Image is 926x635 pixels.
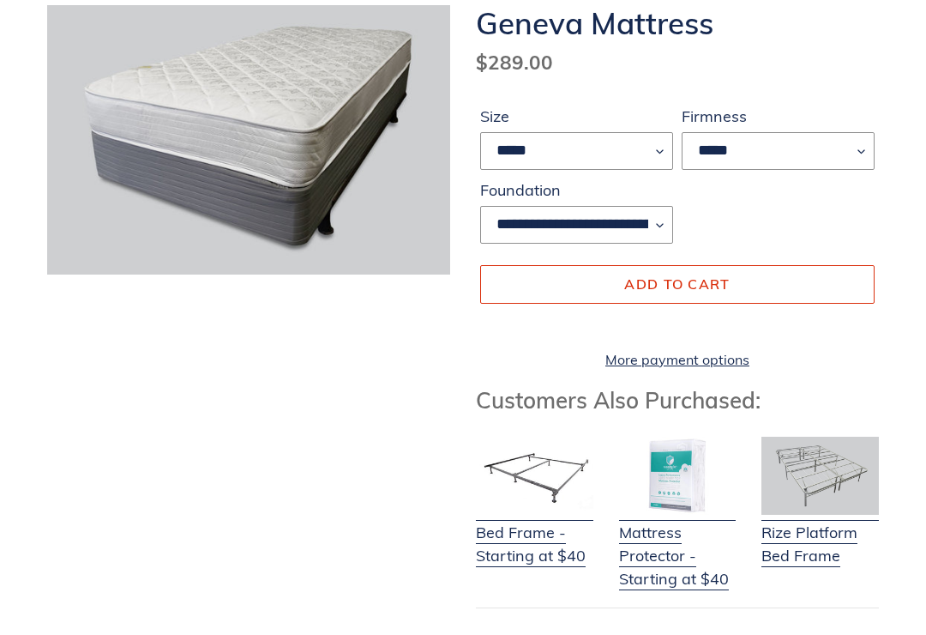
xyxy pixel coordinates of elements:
[761,437,879,515] img: Adjustable Base
[480,178,673,202] label: Foundation
[682,105,875,128] label: Firmness
[619,437,737,515] img: Mattress Protector
[761,499,879,567] a: Rize Platform Bed Frame
[624,275,730,293] span: Add to cart
[619,499,737,590] a: Mattress Protector - Starting at $40
[476,50,553,75] span: $289.00
[480,265,875,303] button: Add to cart
[476,5,879,41] h1: Geneva Mattress
[480,349,875,370] a: More payment options
[480,105,673,128] label: Size
[476,387,879,414] h3: Customers Also Purchased:
[476,437,593,515] img: Bed Frame
[476,499,593,567] a: Bed Frame - Starting at $40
